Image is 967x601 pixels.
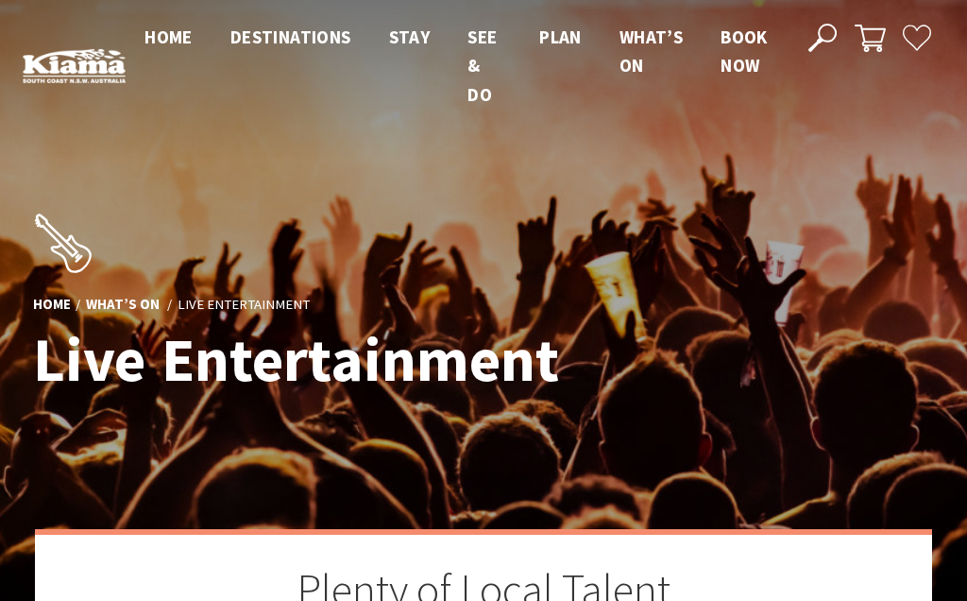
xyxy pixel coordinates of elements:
[619,26,683,77] span: What’s On
[467,26,497,106] span: See & Do
[33,295,71,315] a: Home
[389,26,431,48] span: Stay
[86,295,160,315] a: What’s On
[23,48,126,84] img: Kiama Logo
[721,26,768,77] span: Book now
[178,293,310,316] li: Live Entertainment
[33,326,567,394] h1: Live Entertainment
[126,23,787,109] nav: Main Menu
[539,26,582,48] span: Plan
[144,26,193,48] span: Home
[230,26,351,48] span: Destinations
